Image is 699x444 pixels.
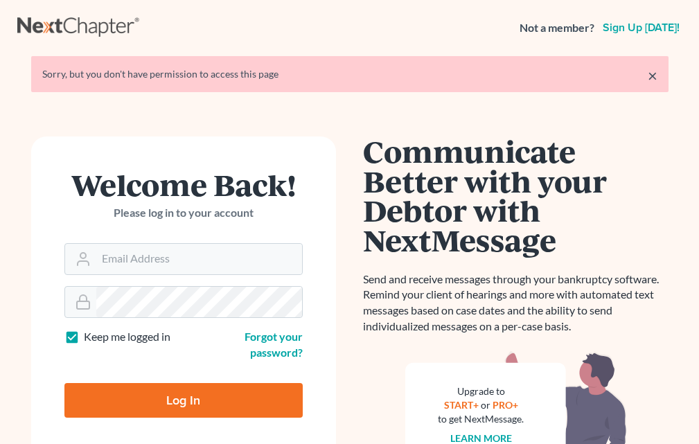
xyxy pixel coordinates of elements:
[439,412,524,426] div: to get NextMessage.
[364,272,669,335] p: Send and receive messages through your bankruptcy software. Remind your client of hearings and mo...
[245,330,303,359] a: Forgot your password?
[439,384,524,398] div: Upgrade to
[600,22,682,33] a: Sign up [DATE]!
[42,67,657,81] div: Sorry, but you don't have permission to access this page
[520,20,594,36] strong: Not a member?
[450,432,512,444] a: Learn more
[64,383,303,418] input: Log In
[64,205,303,221] p: Please log in to your account
[481,399,490,411] span: or
[648,67,657,84] a: ×
[84,329,170,345] label: Keep me logged in
[493,399,518,411] a: PRO+
[64,170,303,199] h1: Welcome Back!
[444,399,479,411] a: START+
[364,136,669,255] h1: Communicate Better with your Debtor with NextMessage
[96,244,302,274] input: Email Address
